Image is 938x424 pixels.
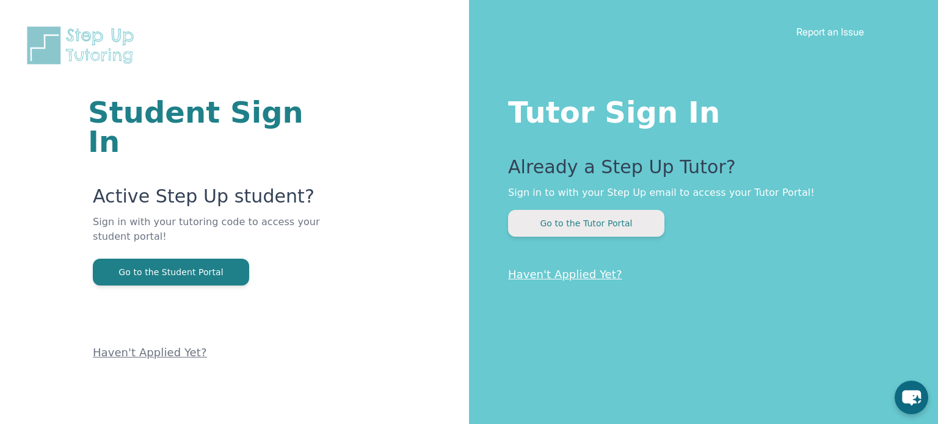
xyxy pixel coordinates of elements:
[88,98,322,156] h1: Student Sign In
[508,217,664,229] a: Go to the Tutor Portal
[508,268,622,281] a: Haven't Applied Yet?
[93,259,249,286] button: Go to the Student Portal
[24,24,142,66] img: Step Up Tutoring horizontal logo
[508,210,664,237] button: Go to the Tutor Portal
[895,381,928,414] button: chat-button
[796,26,864,38] a: Report an Issue
[508,156,889,185] p: Already a Step Up Tutor?
[93,266,249,278] a: Go to the Student Portal
[93,185,322,215] p: Active Step Up student?
[93,215,322,259] p: Sign in with your tutoring code to access your student portal!
[508,185,889,200] p: Sign in to with your Step Up email to access your Tutor Portal!
[508,93,889,127] h1: Tutor Sign In
[93,346,207,359] a: Haven't Applied Yet?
